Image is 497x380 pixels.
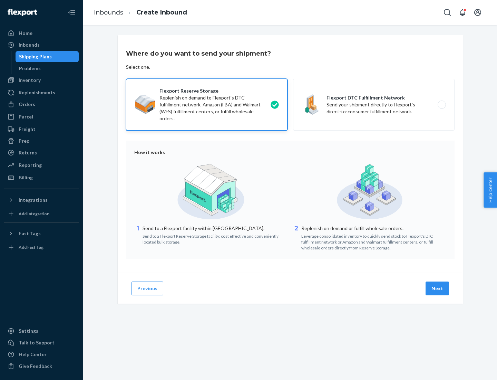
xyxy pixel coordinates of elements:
p: Replenish on demand or fulfill wholesale orders. [301,225,446,232]
a: Freight [4,124,79,135]
button: Integrations [4,194,79,206]
div: Parcel [19,113,33,120]
div: Talk to Support [19,339,55,346]
div: Inventory [19,77,41,84]
div: Fast Tags [19,230,41,237]
a: Add Fast Tag [4,242,79,253]
div: Settings [19,327,38,334]
button: Give Feedback [4,361,79,372]
a: Billing [4,172,79,183]
a: Reporting [4,160,79,171]
a: Add Integration [4,208,79,219]
ol: breadcrumbs [88,2,193,23]
div: Inbounds [19,41,40,48]
div: Add Fast Tag [19,244,43,250]
div: Reporting [19,162,42,169]
a: Problems [16,63,79,74]
a: Talk to Support [4,337,79,348]
div: Prep [19,137,29,144]
a: Prep [4,135,79,146]
img: Flexport logo [8,9,37,16]
a: Settings [4,325,79,336]
a: Shipping Plans [16,51,79,62]
div: Add Integration [19,211,49,217]
div: Leverage consolidated inventory to quickly send stock to Flexport's DTC fulfillment network or Am... [301,232,446,251]
button: Open notifications [456,6,469,19]
div: Integrations [19,197,48,203]
button: Help Center [484,172,497,208]
button: Next [426,282,449,295]
div: Orders [19,101,35,108]
a: Replenishments [4,87,79,98]
h3: Where do you want to send your shipment? [126,49,271,58]
a: Inbounds [94,9,123,16]
div: Home [19,30,32,37]
div: 2 [293,224,300,251]
a: Inbounds [4,39,79,50]
button: Open account menu [471,6,485,19]
div: Freight [19,126,36,133]
a: Returns [4,147,79,158]
div: Problems [19,65,41,72]
div: Give Feedback [19,363,52,370]
button: Fast Tags [4,228,79,239]
div: Shipping Plans [19,53,52,60]
div: Replenishments [19,89,55,96]
div: Select one. [126,64,150,70]
a: Create Inbound [136,9,187,16]
p: Send to a Flexport facility within [GEOGRAPHIC_DATA]. [143,225,288,232]
div: Send to a Flexport Reserve Storage facility: cost effective and conveniently located bulk storage. [143,232,288,245]
div: Billing [19,174,33,181]
div: 1 [134,224,141,245]
a: Home [4,28,79,39]
a: Help Center [4,349,79,360]
a: Inventory [4,75,79,86]
button: Close Navigation [65,6,79,19]
a: Orders [4,99,79,110]
a: Parcel [4,111,79,122]
button: Open Search Box [440,6,454,19]
div: Help Center [19,351,47,358]
div: Returns [19,149,37,156]
div: How it works [134,149,446,156]
button: Previous [131,282,163,295]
